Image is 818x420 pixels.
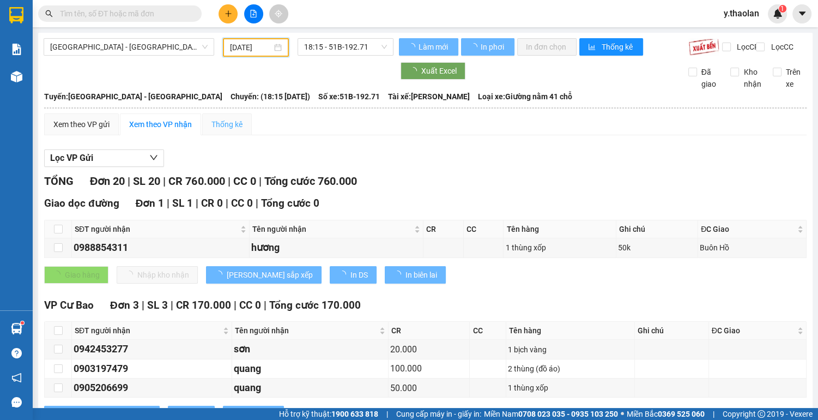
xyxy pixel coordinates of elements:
[588,43,597,52] span: bar-chart
[9,7,23,23] img: logo-vxr
[331,410,378,418] strong: 1900 633 818
[579,38,643,56] button: bar-chartThống kê
[399,38,458,56] button: Làm mới
[74,341,230,357] div: 0942453277
[461,38,514,56] button: In phơi
[250,10,257,17] span: file-add
[279,408,378,420] span: Hỗ trợ kỹ thuật:
[688,38,719,56] img: 9k=
[508,382,633,394] div: 1 thùng xốp
[390,381,468,395] div: 50.000
[318,91,380,103] span: Số xe: 51B-192.71
[72,379,232,398] td: 0905206699
[72,340,232,359] td: 0942453277
[230,41,272,53] input: 12/10/2025
[149,153,158,162] span: down
[72,359,232,379] td: 0903197479
[405,269,437,281] span: In biên lai
[616,220,698,238] th: Ghi chú
[239,299,261,311] span: CC 0
[44,149,164,167] button: Lọc VP Gửi
[128,175,130,188] span: |
[470,322,506,340] th: CC
[518,410,618,418] strong: 0708 023 035 - 0935 103 250
[338,271,350,278] span: loading
[44,92,222,101] b: Tuyến: [GEOGRAPHIC_DATA] - [GEOGRAPHIC_DATA]
[11,397,22,407] span: message
[505,242,614,254] div: 1 thùng xốp
[90,175,125,188] span: Đơn 20
[264,299,266,311] span: |
[176,299,231,311] span: CR 170.000
[142,299,144,311] span: |
[167,197,169,209] span: |
[508,363,633,375] div: 2 thùng (đồ áo)
[72,238,250,257] td: 0988854311
[658,410,705,418] strong: 0369 525 060
[423,220,464,238] th: CR
[470,43,479,51] span: loading
[201,197,223,209] span: CR 0
[732,41,761,53] span: Lọc CR
[739,66,765,90] span: Kho nhận
[11,373,22,383] span: notification
[264,175,356,188] span: Tổng cước 760.000
[419,41,450,53] span: Làm mới
[602,41,634,53] span: Thống kê
[225,10,232,17] span: plus
[627,408,705,420] span: Miền Bắc
[780,5,784,13] span: 1
[251,240,421,255] div: hương
[74,380,230,395] div: 0905206699
[110,299,139,311] span: Đơn 3
[478,91,572,103] span: Loại xe: Giường nằm 41 chỗ
[234,299,237,311] span: |
[44,299,94,311] span: VP Cư Bao
[766,41,795,53] span: Lọc CC
[792,4,811,23] button: caret-down
[401,62,465,80] button: Xuất Excel
[252,223,411,235] span: Tên người nhận
[481,41,506,53] span: In phơi
[206,266,322,284] button: [PERSON_NAME] sắp xếp
[386,408,388,420] span: |
[235,325,377,337] span: Tên người nhận
[53,118,110,130] div: Xem theo VP gửi
[269,4,288,23] button: aim
[269,299,361,311] span: Tổng cước 170.000
[517,38,577,56] button: In đơn chọn
[234,380,386,395] div: quang
[421,65,457,77] span: Xuất Excel
[234,361,386,376] div: quang
[256,197,258,209] span: |
[44,197,119,209] span: Giao dọc đường
[147,299,168,311] span: SL 3
[11,71,22,82] img: warehouse-icon
[330,266,377,284] button: In DS
[261,197,319,209] span: Tổng cước 0
[50,151,93,165] span: Lọc VP Gửi
[506,322,635,340] th: Tên hàng
[390,362,468,375] div: 100.000
[464,220,504,238] th: CC
[231,91,310,103] span: Chuyến: (18:15 [DATE])
[697,66,723,90] span: Đã giao
[275,10,282,17] span: aim
[163,175,166,188] span: |
[232,340,389,359] td: sơn
[44,266,108,284] button: Giao hàng
[621,412,624,416] span: ⚪️
[211,118,243,130] div: Thống kê
[797,9,807,19] span: caret-down
[232,359,389,379] td: quang
[21,321,24,325] sup: 1
[393,271,405,278] span: loading
[11,348,22,358] span: question-circle
[232,379,389,398] td: quang
[45,10,53,17] span: search
[385,266,446,284] button: In biên lai
[74,240,247,255] div: 0988854311
[136,197,165,209] span: Đơn 1
[75,325,221,337] span: SĐT người nhận
[215,271,227,278] span: loading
